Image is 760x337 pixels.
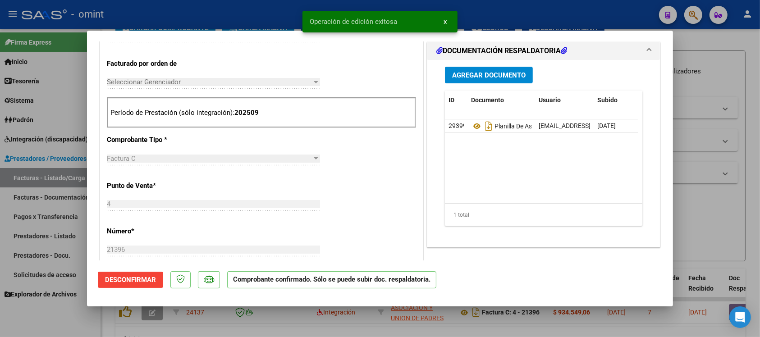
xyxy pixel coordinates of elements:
datatable-header-cell: ID [445,91,467,110]
datatable-header-cell: Subido [594,91,639,110]
datatable-header-cell: Documento [467,91,535,110]
span: Desconfirmar [105,276,156,284]
span: Operación de edición exitosa [310,17,397,26]
span: Planilla De Asistencia [471,123,554,130]
span: Documento [471,96,504,104]
span: Seleccionar Gerenciador [107,78,312,86]
div: 1 total [445,204,642,226]
button: x [436,14,454,30]
span: [DATE] [597,122,616,129]
button: Agregar Documento [445,67,533,83]
p: Comprobante Tipo * [107,135,200,145]
span: Usuario [539,96,561,104]
datatable-header-cell: Usuario [535,91,594,110]
div: Open Intercom Messenger [729,306,751,328]
p: Facturado por orden de [107,59,200,69]
mat-expansion-panel-header: DOCUMENTACIÓN RESPALDATORIA [427,42,660,60]
p: Número [107,226,200,237]
span: Factura C [107,155,136,163]
span: Subido [597,96,618,104]
p: Punto de Venta [107,181,200,191]
span: x [444,18,447,26]
p: Comprobante confirmado. Sólo se puede subir doc. respaldatoria. [227,271,436,289]
span: Agregar Documento [452,71,526,79]
button: Desconfirmar [98,272,163,288]
i: Descargar documento [483,119,494,133]
div: DOCUMENTACIÓN RESPALDATORIA [427,60,660,247]
h1: DOCUMENTACIÓN RESPALDATORIA [436,46,567,56]
span: ID [449,96,454,104]
p: Período de Prestación (sólo integración): [110,108,412,118]
span: [EMAIL_ADDRESS][DOMAIN_NAME] - AUPA [539,122,659,129]
span: 29399 [449,122,467,129]
strong: 202509 [234,109,259,117]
